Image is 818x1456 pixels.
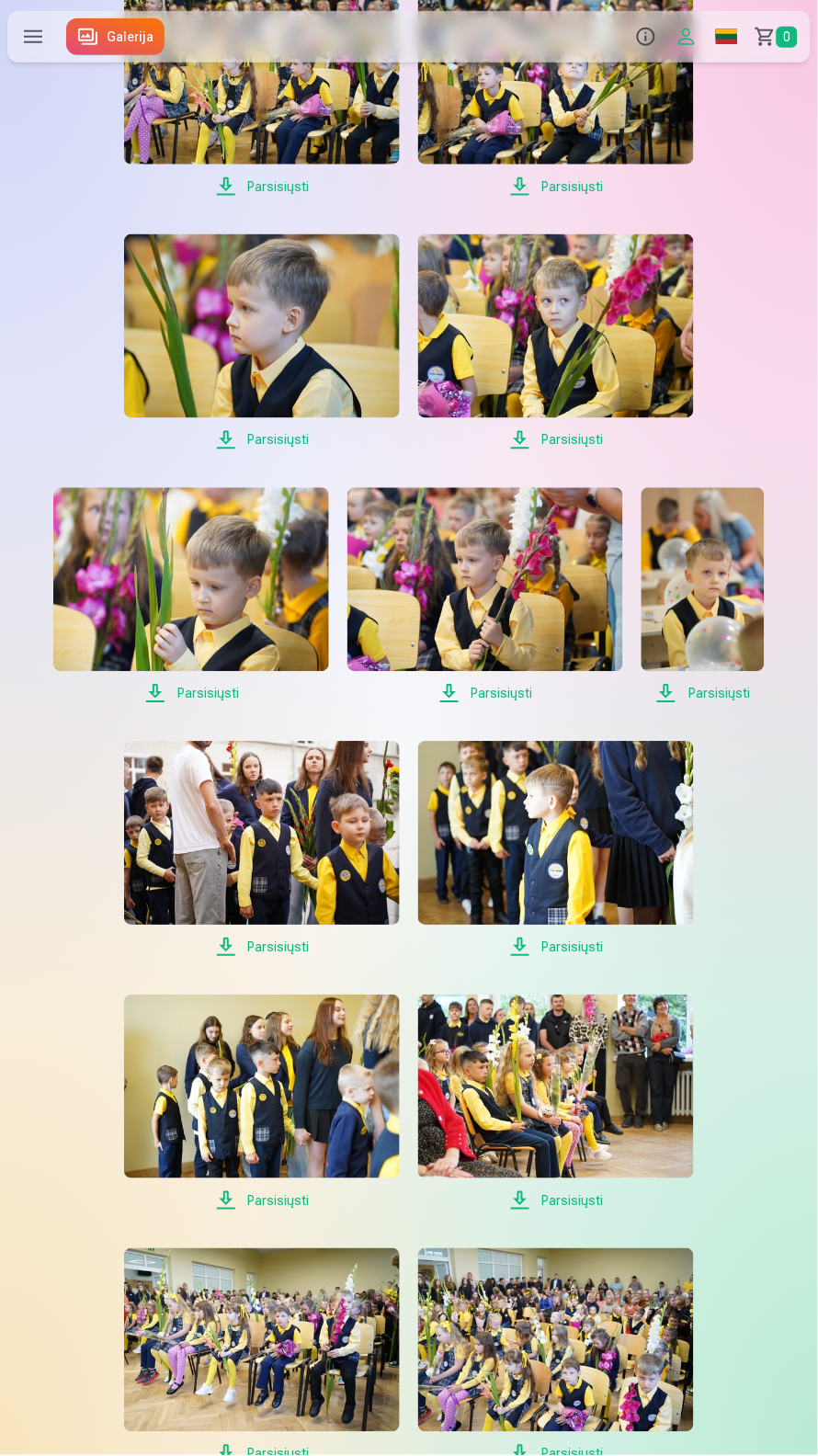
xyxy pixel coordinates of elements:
a: Parsisiųsti [124,742,400,959]
a: Parsisiųsti [53,488,329,705]
a: Parsisiųsti [124,234,400,451]
span: Parsisiųsti [642,683,764,705]
a: Global [707,11,747,63]
span: Parsisiųsti [418,429,694,451]
span: Parsisiųsti [418,1190,694,1212]
span: Parsisiųsti [124,176,400,198]
a: Galerija [66,18,165,55]
a: Parsisiųsti [124,995,400,1212]
a: Parsisiųsti [347,488,623,705]
span: Parsisiųsti [418,176,694,198]
span: Parsisiųsti [124,429,400,451]
a: Parsisiųsti [642,488,764,705]
span: Parsisiųsti [53,683,329,705]
span: Parsisiųsti [418,937,694,959]
button: Info [626,11,666,63]
span: Parsisiųsti [124,1190,400,1212]
span: Parsisiųsti [124,937,400,959]
a: Parsisiųsti [418,995,694,1212]
a: Parsisiųsti [418,742,694,959]
a: Parsisiųsti [418,234,694,451]
button: Profilis [666,11,707,63]
span: 0 [777,27,798,48]
span: Parsisiųsti [347,683,623,705]
a: Krepšelis0 [747,11,811,63]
